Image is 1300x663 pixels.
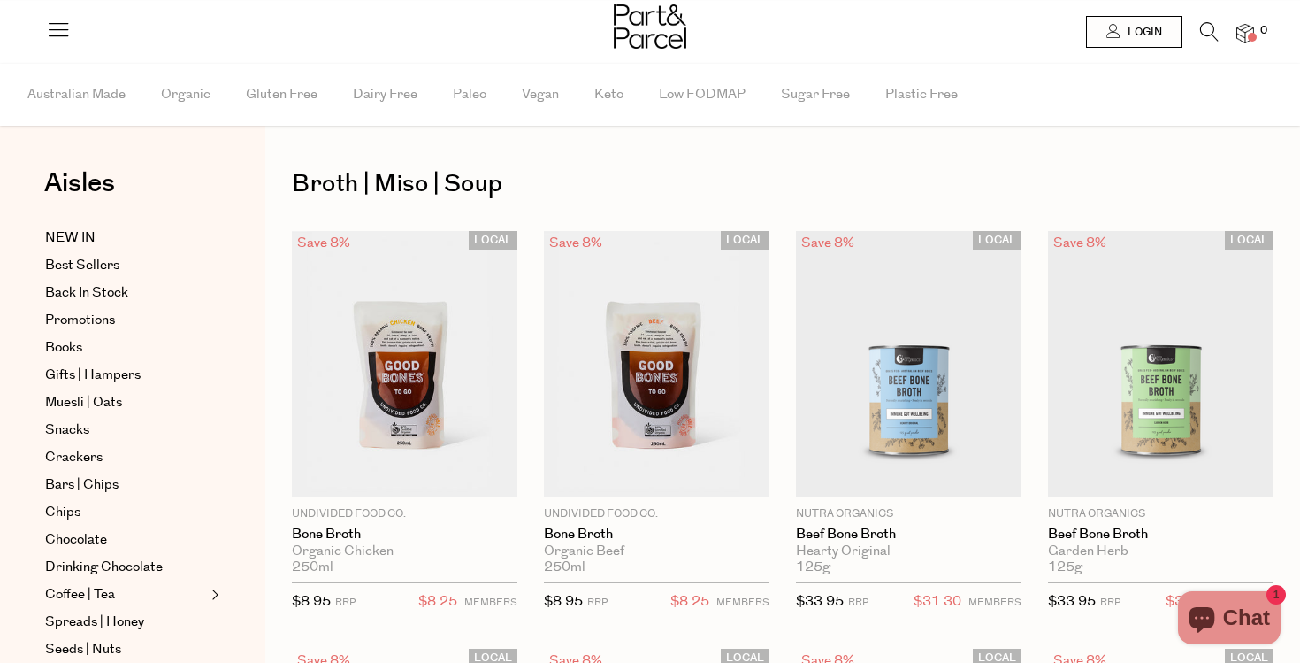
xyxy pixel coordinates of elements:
small: RRP [587,596,608,609]
span: Chips [45,502,80,523]
span: LOCAL [469,231,517,250]
a: Beef Bone Broth [796,527,1021,543]
span: Promotions [45,310,115,331]
span: $33.95 [1048,592,1096,611]
a: Chocolate [45,529,206,551]
a: Books [45,337,206,358]
span: Paleo [453,64,486,126]
a: Spreads | Honey [45,612,206,633]
span: Bars | Chips [45,474,119,496]
span: Seeds | Nuts [45,639,121,660]
img: Part&Parcel [614,4,686,49]
span: Spreads | Honey [45,612,144,633]
a: NEW IN [45,227,206,249]
img: Bone Broth [292,231,517,497]
span: $8.95 [544,592,583,611]
span: LOCAL [1225,231,1273,250]
span: Drinking Chocolate [45,557,163,578]
a: Bone Broth [292,527,517,543]
button: Expand/Collapse Coffee | Tea [207,584,219,605]
a: Gifts | Hampers [45,365,206,386]
img: Beef Bone Broth [796,231,1021,497]
a: Coffee | Tea [45,584,206,605]
span: Australian Made [27,64,126,126]
span: 250ml [544,559,585,575]
span: Plastic Free [885,64,958,126]
a: Crackers [45,447,206,468]
span: Muesli | Oats [45,392,122,413]
span: LOCAL [973,231,1021,250]
a: Chips [45,502,206,523]
span: Crackers [45,447,103,468]
span: Coffee | Tea [45,584,115,605]
a: 0 [1236,24,1254,42]
span: Keto [594,64,623,126]
span: 125g [1048,559,1082,575]
a: Back In Stock [45,282,206,304]
span: Best Sellers [45,255,119,276]
span: 250ml [292,559,333,575]
small: RRP [1100,596,1120,609]
div: Organic Beef [544,544,769,559]
span: Sugar Free [781,64,850,126]
small: MEMBERS [968,596,1021,609]
span: $31.30 [914,590,961,613]
div: Hearty Original [796,544,1021,559]
img: Beef Bone Broth [1048,231,1273,497]
inbox-online-store-chat: Shopify online store chat [1173,591,1286,649]
span: Vegan [522,64,559,126]
span: Organic [161,64,210,126]
a: Snacks [45,420,206,441]
small: RRP [335,596,356,609]
h1: Broth | Miso | Soup [292,164,1273,204]
span: $8.25 [418,590,457,613]
span: LOCAL [721,231,769,250]
p: Undivided Food Co. [292,506,517,522]
div: Save 8% [544,231,608,255]
span: Dairy Free [353,64,417,126]
a: Drinking Chocolate [45,557,206,578]
span: Books [45,337,82,358]
span: Gluten Free [246,64,317,126]
span: Gifts | Hampers [45,365,141,386]
p: Nutra Organics [796,506,1021,522]
div: Save 8% [1048,231,1112,255]
small: MEMBERS [716,596,769,609]
a: Bars | Chips [45,474,206,496]
a: Best Sellers [45,255,206,276]
a: Muesli | Oats [45,392,206,413]
span: $33.95 [796,592,844,611]
a: Beef Bone Broth [1048,527,1273,543]
span: $31.30 [1166,590,1213,613]
div: Organic Chicken [292,544,517,559]
span: Snacks [45,420,89,441]
span: Login [1123,25,1162,40]
a: Promotions [45,310,206,331]
span: NEW IN [45,227,96,249]
span: Low FODMAP [659,64,746,126]
div: Save 8% [292,231,356,255]
a: Bone Broth [544,527,769,543]
img: Bone Broth [544,231,769,497]
div: Garden Herb [1048,544,1273,559]
a: Seeds | Nuts [45,639,206,660]
span: Back In Stock [45,282,128,304]
span: Aisles [44,164,115,203]
span: $8.95 [292,592,331,611]
span: 0 [1256,23,1272,39]
div: Save 8% [796,231,860,255]
a: Login [1086,16,1182,48]
small: RRP [848,596,868,609]
small: MEMBERS [464,596,517,609]
span: Chocolate [45,529,107,551]
a: Aisles [44,170,115,214]
p: Undivided Food Co. [544,506,769,522]
span: $8.25 [670,590,709,613]
span: 125g [796,559,830,575]
p: Nutra Organics [1048,506,1273,522]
